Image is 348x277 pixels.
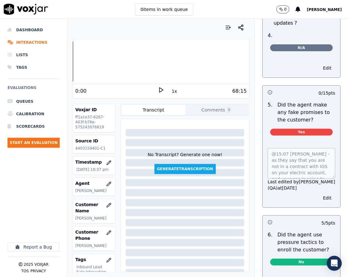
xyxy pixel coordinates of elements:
[8,108,60,120] a: Calibration
[77,270,113,275] p: Sale Interaction
[284,7,287,12] p: 0
[24,262,48,267] p: 2025 Voxjar
[21,269,29,274] button: TOS
[327,256,342,271] div: Open Intercom Messenger
[75,243,113,248] p: [PERSON_NAME]
[8,138,60,148] button: Start an Evaluation
[30,269,46,274] button: Privacy
[4,4,48,15] img: voxjar logo
[148,151,222,164] div: No Transcript? Generate one now!
[77,265,113,270] p: Inbound Lead
[319,194,335,202] button: Edit
[8,61,60,74] a: Tags
[170,87,178,96] button: 1x
[75,115,113,130] p: ff1a1e37-6267-403f-b76e-575243076819
[270,129,333,136] span: Yes
[75,180,113,186] h3: Agent
[75,256,113,263] h3: Tags
[226,107,232,113] span: 0
[135,3,193,15] button: 0items in work queue
[270,44,333,51] span: N/A
[75,188,113,193] p: [PERSON_NAME]
[75,146,113,151] p: 4403159401-C1
[75,216,113,221] p: [PERSON_NAME]
[265,101,275,124] p: 5 .
[277,231,335,254] p: Did the agent use pressure tactics to enroll the customer?
[268,179,335,191] div: Last edited by [PERSON_NAME] (QA) at [DATE]
[276,5,290,13] button: 0
[319,90,335,96] p: 0 / 15 pts
[270,259,333,265] span: No
[321,220,335,226] p: 5 / 5 pts
[307,7,342,12] span: [PERSON_NAME]
[75,229,113,241] h3: Customer Phone
[75,138,113,144] h3: Source ID
[8,49,60,61] a: Lists
[265,231,275,254] p: 6 .
[8,24,60,36] a: Dashboard
[75,201,113,214] h3: Customer Name
[265,32,275,39] p: 4 .
[154,164,216,174] button: GenerateTranscription
[307,6,348,13] button: [PERSON_NAME]
[185,105,248,115] button: Comments
[75,106,113,113] h3: Voxjar ID
[276,5,296,13] button: 0
[277,101,335,124] p: Did the agent make any fake promises to the customer?
[232,87,247,95] div: 68:15
[122,105,185,115] button: Transcript
[75,159,113,165] h3: Timestamp
[319,64,335,72] button: Edit
[75,87,87,95] div: 0:00
[8,36,60,49] a: Interactions
[8,120,60,133] a: Scorecards
[8,242,60,252] button: Report a Bug
[8,84,60,95] h6: Evaluations
[77,167,113,172] p: [DATE] 10:37 pm
[8,95,60,108] a: Queues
